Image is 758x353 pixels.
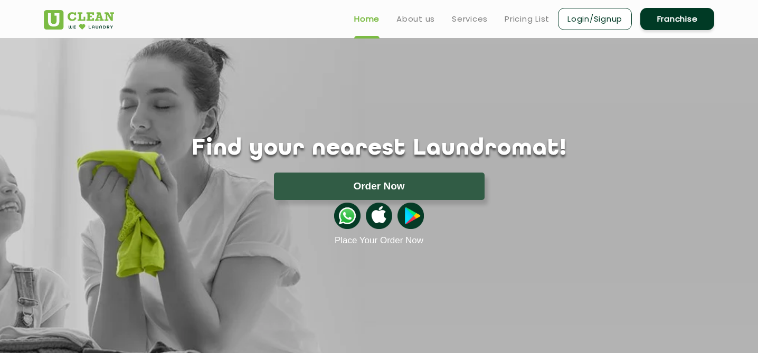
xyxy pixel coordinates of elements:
a: Login/Signup [558,8,632,30]
a: Pricing List [505,13,549,25]
a: About us [396,13,435,25]
img: playstoreicon.png [397,203,424,229]
button: Order Now [274,173,485,200]
a: Services [452,13,488,25]
img: UClean Laundry and Dry Cleaning [44,10,114,30]
img: whatsappicon.png [334,203,361,229]
img: apple-icon.png [366,203,392,229]
a: Franchise [640,8,714,30]
a: Home [354,13,380,25]
h1: Find your nearest Laundromat! [36,136,722,162]
a: Place Your Order Now [335,235,423,246]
